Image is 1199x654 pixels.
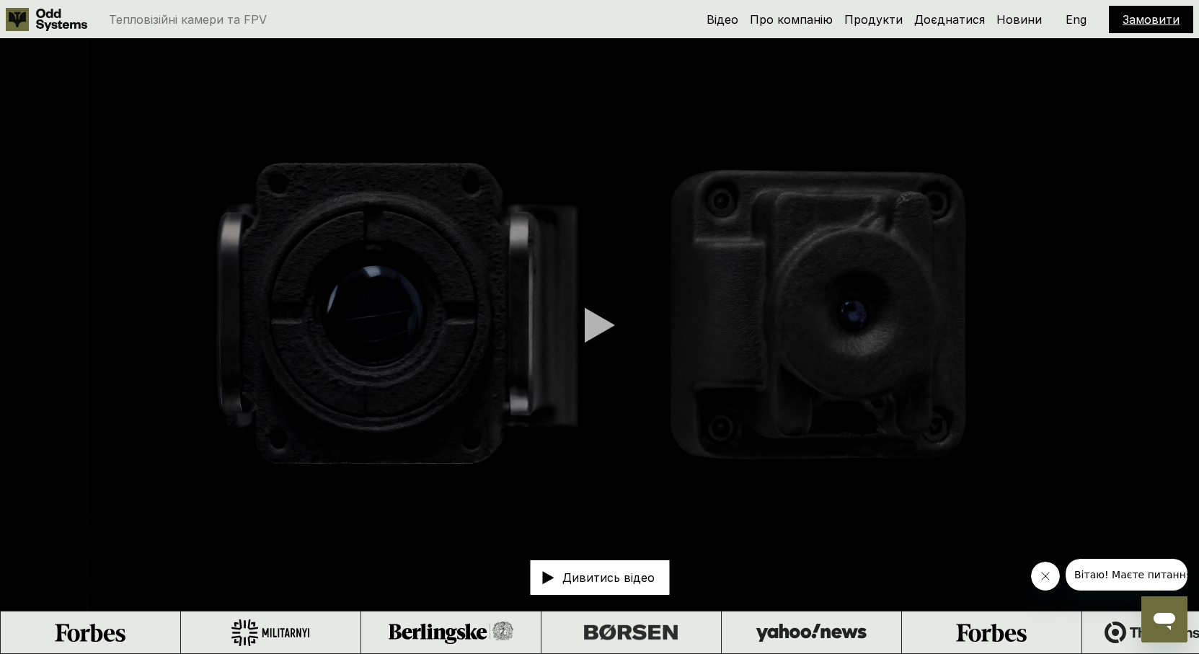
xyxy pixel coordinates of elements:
[1066,559,1187,591] iframe: Сообщение от компании
[1141,596,1187,642] iframe: Кнопка запуска окна обмена сообщениями
[914,12,985,27] a: Доєднатися
[1123,12,1180,27] a: Замовити
[707,12,738,27] a: Відео
[562,572,655,583] p: Дивитись відео
[9,10,132,22] span: Вітаю! Маєте питання?
[1031,562,1060,591] iframe: Закрыть сообщение
[996,12,1042,27] a: Новини
[1066,14,1087,25] p: Eng
[109,14,267,25] p: Тепловізійні камери та FPV
[844,12,903,27] a: Продукти
[750,12,833,27] a: Про компанію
